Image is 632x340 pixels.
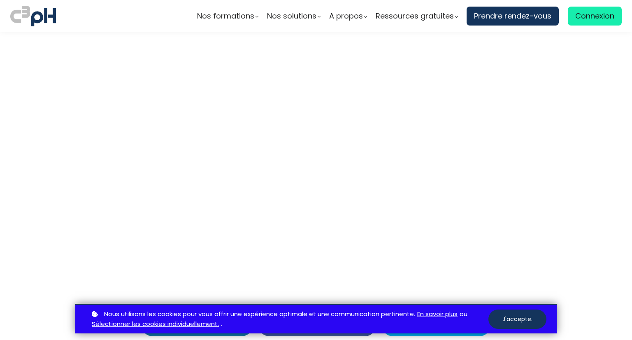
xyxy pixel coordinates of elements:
span: Prendre rendez-vous [474,10,551,22]
a: Prendre rendez-vous [467,7,559,26]
span: Ressources gratuites [376,10,454,22]
span: Connexion [575,10,614,22]
p: ou . [90,309,488,330]
span: Nous utilisons les cookies pour vous offrir une expérience optimale et une communication pertinente. [104,309,415,319]
button: J'accepte. [488,310,546,329]
span: A propos [329,10,363,22]
span: Nos solutions [267,10,316,22]
span: Nos formations [197,10,254,22]
a: En savoir plus [417,309,458,319]
a: Sélectionner les cookies individuellement. [92,319,219,329]
img: logo C3PH [10,4,56,28]
a: Connexion [568,7,622,26]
